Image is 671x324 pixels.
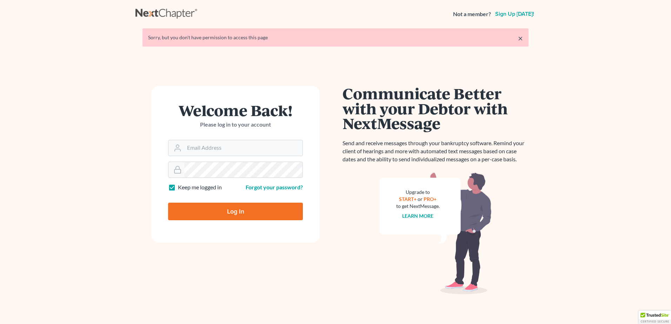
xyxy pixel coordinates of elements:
[518,34,523,42] a: ×
[403,213,434,219] a: Learn more
[148,34,523,41] div: Sorry, but you don't have permission to access this page
[168,203,303,220] input: Log In
[424,196,437,202] a: PRO+
[399,196,417,202] a: START+
[453,10,491,18] strong: Not a member?
[396,189,440,196] div: Upgrade to
[343,86,529,131] h1: Communicate Better with your Debtor with NextMessage
[639,311,671,324] div: TrustedSite Certified
[168,103,303,118] h1: Welcome Back!
[379,172,492,295] img: nextmessage_bg-59042aed3d76b12b5cd301f8e5b87938c9018125f34e5fa2b7a6b67550977c72.svg
[178,183,222,191] label: Keep me logged in
[168,121,303,129] p: Please log in to your account
[343,139,529,163] p: Send and receive messages through your bankruptcy software. Remind your client of hearings and mo...
[246,184,303,190] a: Forgot your password?
[396,203,440,210] div: to get NextMessage.
[184,140,303,156] input: Email Address
[418,196,423,202] span: or
[494,11,536,17] a: Sign up [DATE]!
